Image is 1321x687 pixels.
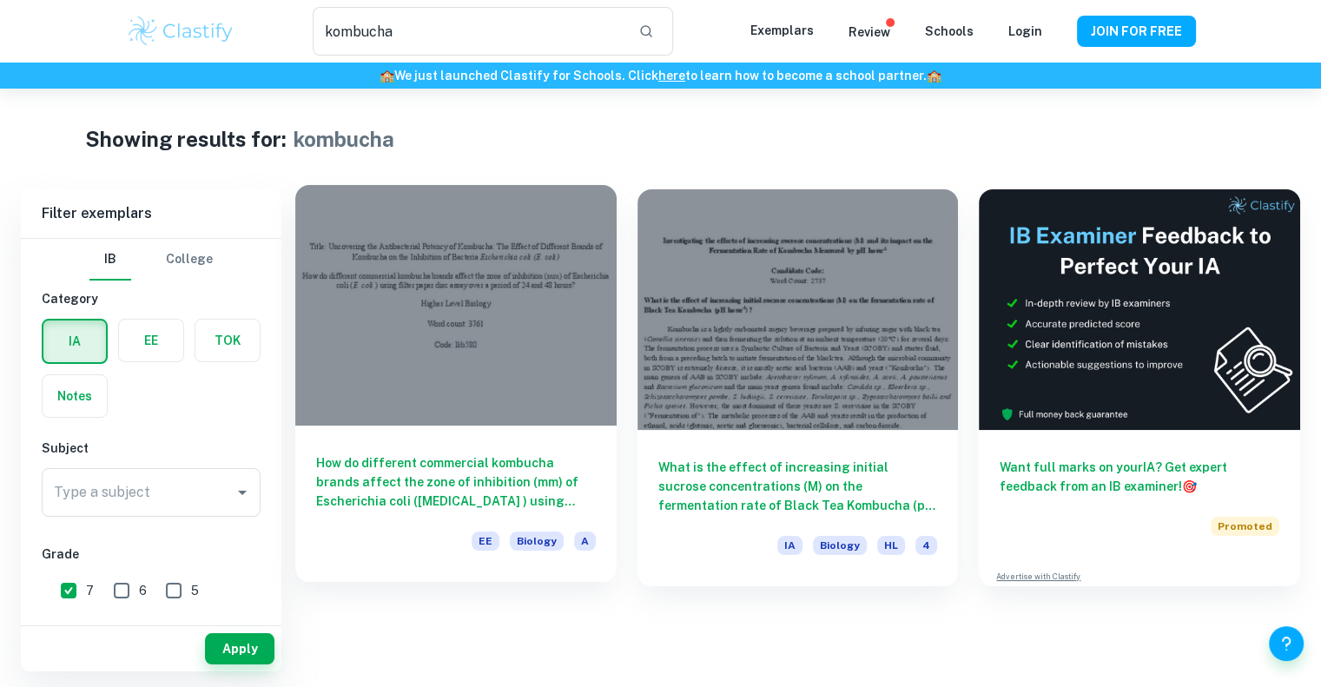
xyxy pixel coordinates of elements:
[139,581,147,600] span: 6
[85,123,287,155] h1: Showing results for:
[42,289,261,308] h6: Category
[510,532,564,551] span: Biology
[849,23,890,42] p: Review
[925,24,974,38] a: Schools
[813,536,867,555] span: Biology
[996,571,1080,583] a: Advertise with Clastify
[915,536,937,555] span: 4
[1008,24,1042,38] a: Login
[89,239,131,281] button: IB
[230,480,254,505] button: Open
[658,69,685,83] a: here
[42,545,261,564] h6: Grade
[119,320,183,361] button: EE
[927,69,941,83] span: 🏫
[574,532,596,551] span: A
[658,458,938,515] h6: What is the effect of increasing initial sucrose concentrations (M) on the fermentation rate of B...
[877,536,905,555] span: HL
[42,439,261,458] h6: Subject
[3,66,1318,85] h6: We just launched Clastify for Schools. Click to learn how to become a school partner.
[86,581,94,600] span: 7
[637,189,959,586] a: What is the effect of increasing initial sucrose concentrations (M) on the fermentation rate of B...
[1077,16,1196,47] button: JOIN FOR FREE
[313,7,624,56] input: Search for any exemplars...
[43,320,106,362] button: IA
[979,189,1300,586] a: Want full marks on yourIA? Get expert feedback from an IB examiner!PromotedAdvertise with Clastify
[295,189,617,586] a: How do different commercial kombucha brands affect the zone of inhibition (mm) of Escherichia col...
[191,581,199,600] span: 5
[1182,479,1197,493] span: 🎯
[380,69,394,83] span: 🏫
[126,14,236,49] img: Clastify logo
[777,536,803,555] span: IA
[166,239,213,281] button: College
[316,453,596,511] h6: How do different commercial kombucha brands affect the zone of inhibition (mm) of Escherichia col...
[472,532,499,551] span: EE
[205,633,274,664] button: Apply
[21,189,281,238] h6: Filter exemplars
[195,320,260,361] button: TOK
[294,123,394,155] h1: kombucha
[750,21,814,40] p: Exemplars
[979,189,1300,430] img: Thumbnail
[1000,458,1279,496] h6: Want full marks on your IA ? Get expert feedback from an IB examiner!
[43,375,107,417] button: Notes
[1211,517,1279,536] span: Promoted
[89,239,213,281] div: Filter type choice
[1269,626,1304,661] button: Help and Feedback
